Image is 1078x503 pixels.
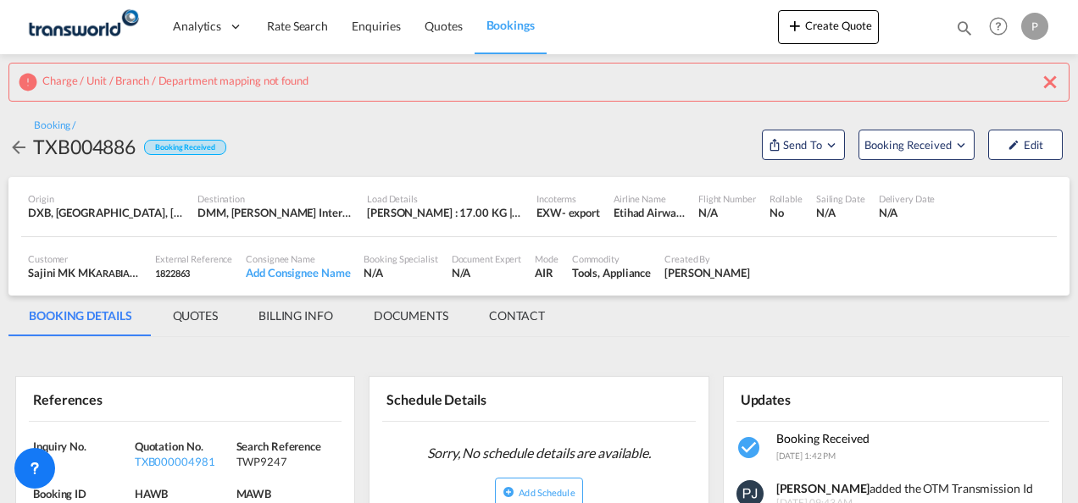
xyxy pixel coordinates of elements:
span: Booking Received [864,136,953,153]
div: Load Details [367,192,523,205]
div: EXW [536,205,562,220]
div: TXB000004981 [135,454,232,469]
md-icon: icon-alert-circle [18,72,38,92]
span: MAWB [236,487,272,500]
md-icon: icon-close [1040,72,1060,92]
div: Commodity [572,252,651,265]
md-tab-item: DOCUMENTS [353,296,469,336]
span: Search Reference [236,439,321,453]
div: N/A [698,205,756,220]
div: TXB004886 [33,133,136,160]
md-tab-item: BOOKING DETAILS [8,296,153,336]
button: icon-pencilEdit [988,130,1063,160]
div: No [770,205,803,220]
div: Updates [736,384,890,413]
div: Origin [28,192,184,205]
div: N/A [816,205,865,220]
md-tab-item: QUOTES [153,296,238,336]
md-tab-item: BILLING INFO [238,296,353,336]
div: Sailing Date [816,192,865,205]
span: HAWB [135,487,169,500]
md-icon: icon-plus-circle [503,486,514,498]
span: Rate Search [267,19,328,33]
div: Customer [28,252,142,265]
div: Document Expert [452,252,522,265]
button: Open demo menu [762,130,845,160]
div: icon-magnify [955,19,974,44]
div: DXB, Dubai International, Dubai, United Arab Emirates, Middle East, Middle East [28,205,184,220]
div: icon-arrow-left [8,133,33,160]
div: Mode [535,252,558,265]
div: Created By [664,252,750,265]
md-icon: icon-pencil [1008,139,1020,151]
span: Quotation No. [135,439,203,453]
div: Destination [197,192,353,205]
md-icon: icon-magnify [955,19,974,37]
span: Enquiries [352,19,401,33]
span: Charge / Unit / Branch / Department mapping not found [42,69,308,87]
span: Help [984,12,1013,41]
div: - export [562,205,600,220]
div: Tools, Appliance [572,265,651,280]
div: References [29,384,182,413]
span: [DATE] 1:42 PM [776,450,836,461]
div: N/A [452,265,522,280]
div: N/A [364,265,437,280]
div: Booking Specialist [364,252,437,265]
div: Pratik Jaiswal [664,265,750,280]
button: icon-plus 400-fgCreate Quote [778,10,879,44]
div: Airline Name [614,192,685,205]
div: Booking / [34,119,75,133]
div: Booking Received [144,140,225,156]
img: f753ae806dec11f0841701cdfdf085c0.png [25,8,140,46]
span: Inquiry No. [33,439,86,453]
div: Etihad Airways dba Etihad [614,205,685,220]
div: P [1021,13,1048,40]
div: Add Consignee Name [246,265,350,280]
md-icon: icon-plus 400-fg [785,15,805,36]
div: External Reference [155,252,232,265]
md-pagination-wrapper: Use the left and right arrow keys to navigate between tabs [8,296,565,336]
span: Sorry, No schedule details are available. [420,437,658,469]
div: N/A [33,454,131,469]
md-tab-item: CONTACT [469,296,565,336]
div: Schedule Details [382,384,536,413]
span: Analytics [173,18,221,35]
md-icon: icon-arrow-left [8,137,29,158]
div: Help [984,12,1021,42]
span: Send To [781,136,824,153]
span: Booking ID [33,487,86,500]
span: Bookings [486,18,535,32]
md-icon: icon-checkbox-marked-circle [736,434,764,462]
div: AIR [535,265,558,280]
button: Open demo menu [859,130,975,160]
span: Add Schedule [519,487,575,498]
div: Delivery Date [879,192,936,205]
div: Incoterms [536,192,600,205]
div: [PERSON_NAME] : 17.00 KG | Volumetric Wt : 17.00 KG | Chargeable Wt : 17.00 KG [367,205,523,220]
span: 1822863 [155,268,190,279]
div: Sajini MK MK [28,265,142,280]
div: TWP9247 [236,454,334,469]
span: ARABIAN CALIBRATION DEVICES [DOMAIN_NAME] [96,266,312,279]
strong: [PERSON_NAME] [776,481,870,495]
div: Flight Number [698,192,756,205]
span: Booking Received [776,431,870,445]
div: Consignee Name [246,252,350,265]
div: DMM, King Fahd International, Ad Dammam, Saudi Arabia, Middle East, Middle East [197,205,353,220]
div: Rollable [770,192,803,205]
span: Quotes [425,19,462,33]
div: N/A [879,205,936,220]
div: added the OTM Transmission Id [776,480,1051,497]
